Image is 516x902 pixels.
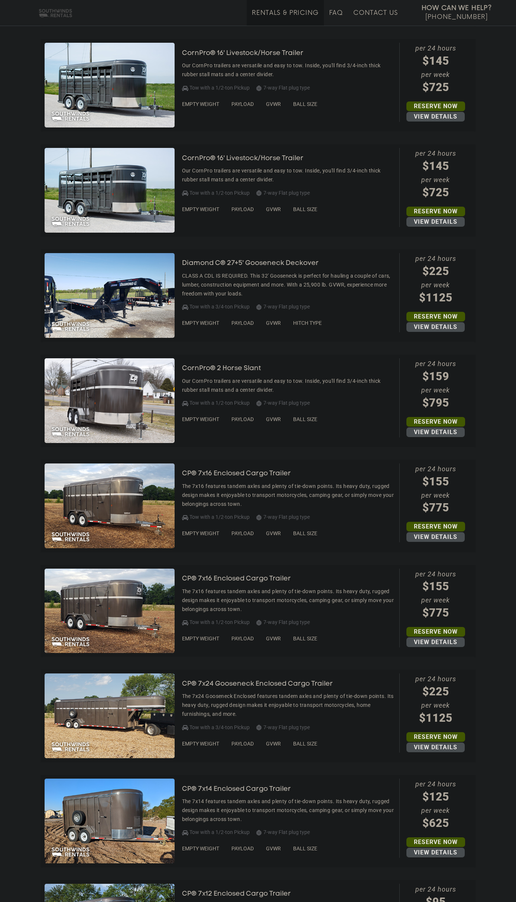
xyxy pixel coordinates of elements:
[406,207,465,216] a: Reserve Now
[406,112,465,122] a: View Details
[400,709,472,726] span: $1125
[406,217,465,227] a: View Details
[182,692,396,718] p: The 7x24 Gooseneck Enclosed features tandem axles and plenty of tie-down points. Its heavy duty, ...
[45,148,175,233] img: SW038 - CornPro 16' Livestock/Horse Trailer
[266,741,281,747] span: GVWR
[329,9,343,26] a: FAQ
[182,260,330,266] a: Diamond C® 27+5' Gooseneck Deckover
[293,206,317,212] span: BALL SIZE
[400,43,472,96] span: per 24 hours per week
[406,848,465,857] a: View Details
[293,636,317,641] span: BALL SIZE
[189,190,250,196] span: Tow with a 1/2-ton Pickup
[45,358,175,443] img: SW042 - CornPro 2 Horse Slant
[182,101,219,107] span: EMPTY WEIGHT
[182,471,302,476] a: CP® 7x16 Enclosed Cargo Trailer
[189,400,250,406] span: Tow with a 1/2-ton Pickup
[400,788,472,805] span: $125
[189,829,250,835] span: Tow with a 1/2-ton Pickup
[422,4,492,20] a: How Can We Help? [PHONE_NUMBER]
[189,85,250,91] span: Tow with a 1/2-ton Pickup
[45,463,175,548] img: SW044 - CP 7x16 Enclosed Cargo Trailer
[400,473,472,490] span: $155
[182,155,315,161] a: CornPro® 16' Livestock/Horse Trailer
[189,304,250,310] span: Tow with a 3/4-ton Pickup
[266,846,281,851] span: GVWR
[406,322,465,332] a: View Details
[400,569,472,621] span: per 24 hours per week
[406,637,465,647] a: View Details
[400,368,472,385] span: $159
[256,619,310,625] span: 7-way Flat plug type
[293,846,317,851] span: BALL SIZE
[266,206,281,212] span: GVWR
[400,604,472,621] span: $775
[293,741,317,747] span: BALL SIZE
[400,463,472,516] span: per 24 hours per week
[406,312,465,321] a: Reserve Now
[256,304,310,310] span: 7-way Flat plug type
[45,779,175,863] img: SW046 - CP 7x14 Enclosed Cargo Trailer
[182,206,219,212] span: EMPTY WEIGHT
[182,416,219,422] span: EMPTY WEIGHT
[45,673,175,758] img: SW048 - CP 7x24 Gooseneck Enclosed Cargo Trailer
[400,358,472,411] span: per 24 hours per week
[182,166,396,184] p: Our CornPro trailers are versatile and easy to tow. Inside, you'll find 3/4-inch thick rubber sta...
[400,253,472,306] span: per 24 hours per week
[182,155,315,162] h3: CornPro® 16' Livestock/Horse Trailer
[45,569,175,653] img: SW045 - CP 7x16 Enclosed Cargo Trailer
[266,530,281,536] span: GVWR
[182,890,302,898] h3: CP® 7x12 Enclosed Cargo Trailer
[266,320,281,326] span: GVWR
[182,741,219,747] span: EMPTY WEIGHT
[400,683,472,700] span: $225
[182,530,219,536] span: EMPTY WEIGHT
[182,470,302,478] h3: CP® 7x16 Enclosed Cargo Trailer
[182,891,302,897] a: CP® 7x12 Enclosed Cargo Trailer
[293,530,317,536] span: BALL SIZE
[400,394,472,411] span: $795
[182,271,396,298] p: CLASS A CDL IS REQUIRED. This 32' Gooseneck is perfect for hauling a couple of cars, lumber, cons...
[400,148,472,201] span: per 24 hours per week
[231,846,254,851] span: PAYLOAD
[182,365,272,372] h3: CornPro® 2 Horse Slant
[231,530,254,536] span: PAYLOAD
[353,9,397,26] a: Contact Us
[182,61,396,79] p: Our CornPro trailers are versatile and easy to tow. Inside, you'll find 3/4-inch thick rubber sta...
[189,514,250,520] span: Tow with a 1/2-ton Pickup
[182,797,396,824] p: The 7x14 features tandem axles and plenty of tie-down points. Its heavy duty, rugged design makes...
[400,815,472,831] span: $625
[425,13,488,21] span: [PHONE_NUMBER]
[406,837,465,847] a: Reserve Now
[182,576,302,582] a: CP® 7x16 Enclosed Cargo Trailer
[406,417,465,427] a: Reserve Now
[256,190,310,196] span: 7-way Flat plug type
[266,101,281,107] span: GVWR
[256,829,310,835] span: 7-way Flat plug type
[182,680,344,688] h3: CP® 7x24 Gooseneck Enclosed Cargo Trailer
[231,320,254,326] span: PAYLOAD
[293,320,322,326] span: HITCH TYPE
[231,206,254,212] span: PAYLOAD
[45,43,175,127] img: SW037 - CornPro 16' Livestock/Horse Trailer
[182,50,315,56] a: CornPro® 16' Livestock/Horse Trailer
[37,9,74,18] img: Southwinds Rentals Logo
[256,400,310,406] span: 7-way Flat plug type
[422,4,492,12] strong: How Can We Help?
[182,786,302,793] h3: CP® 7x14 Enclosed Cargo Trailer
[266,416,281,422] span: GVWR
[182,365,272,371] a: CornPro® 2 Horse Slant
[406,427,465,437] a: View Details
[231,416,254,422] span: PAYLOAD
[406,101,465,111] a: Reserve Now
[406,743,465,752] a: View Details
[256,85,310,91] span: 7-way Flat plug type
[400,79,472,96] span: $725
[400,499,472,516] span: $775
[231,101,254,107] span: PAYLOAD
[182,482,396,508] p: The 7x16 features tandem axles and plenty of tie-down points. Its heavy duty, rugged design makes...
[256,724,310,730] span: 7-way Flat plug type
[182,636,219,641] span: EMPTY WEIGHT
[400,158,472,174] span: $145
[400,184,472,201] span: $725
